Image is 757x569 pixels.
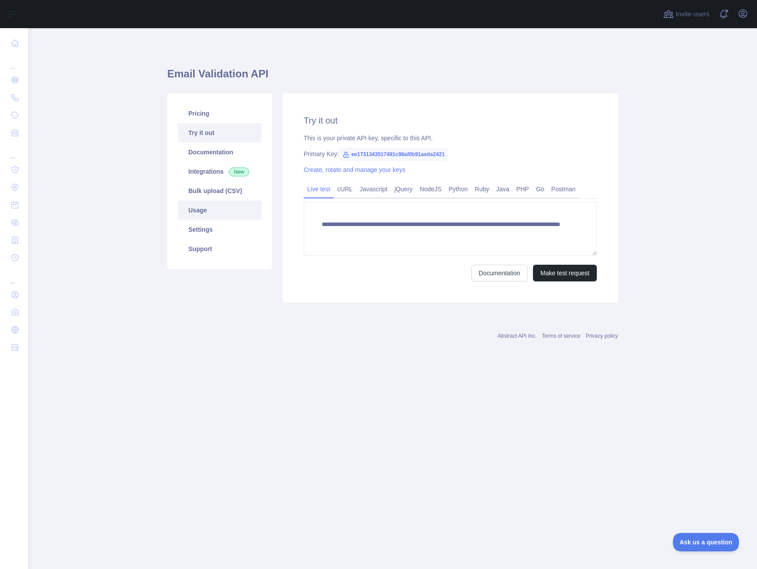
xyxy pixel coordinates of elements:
[471,182,493,196] a: Ruby
[7,142,21,160] div: ...
[7,53,21,70] div: ...
[533,182,548,196] a: Go
[548,182,579,196] a: Postman
[416,182,445,196] a: NodeJS
[178,142,261,162] a: Documentation
[304,166,405,173] a: Create, rotate and manage your keys
[339,148,448,161] span: ee1731343517481c98af0b91aeda2421
[676,9,709,19] span: Invite users
[498,333,537,339] a: Abstract API Inc.
[178,239,261,259] a: Support
[178,201,261,220] a: Usage
[304,134,597,142] div: This is your private API key, specific to this API.
[7,267,21,285] div: ...
[471,265,528,281] a: Documentation
[493,182,513,196] a: Java
[513,182,533,196] a: PHP
[304,182,334,196] a: Live test
[356,182,391,196] a: Javascript
[661,7,711,21] button: Invite users
[178,220,261,239] a: Settings
[673,533,739,551] iframe: Toggle Customer Support
[304,114,597,127] h2: Try it out
[586,333,618,339] a: Privacy policy
[445,182,471,196] a: Python
[178,123,261,142] a: Try it out
[304,150,597,158] div: Primary Key:
[542,333,580,339] a: Terms of service
[178,104,261,123] a: Pricing
[334,182,356,196] a: cURL
[391,182,416,196] a: jQuery
[178,181,261,201] a: Bulk upload (CSV)
[533,265,597,281] button: Make test request
[229,168,249,176] span: New
[178,162,261,181] a: Integrations New
[167,67,618,88] h1: Email Validation API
